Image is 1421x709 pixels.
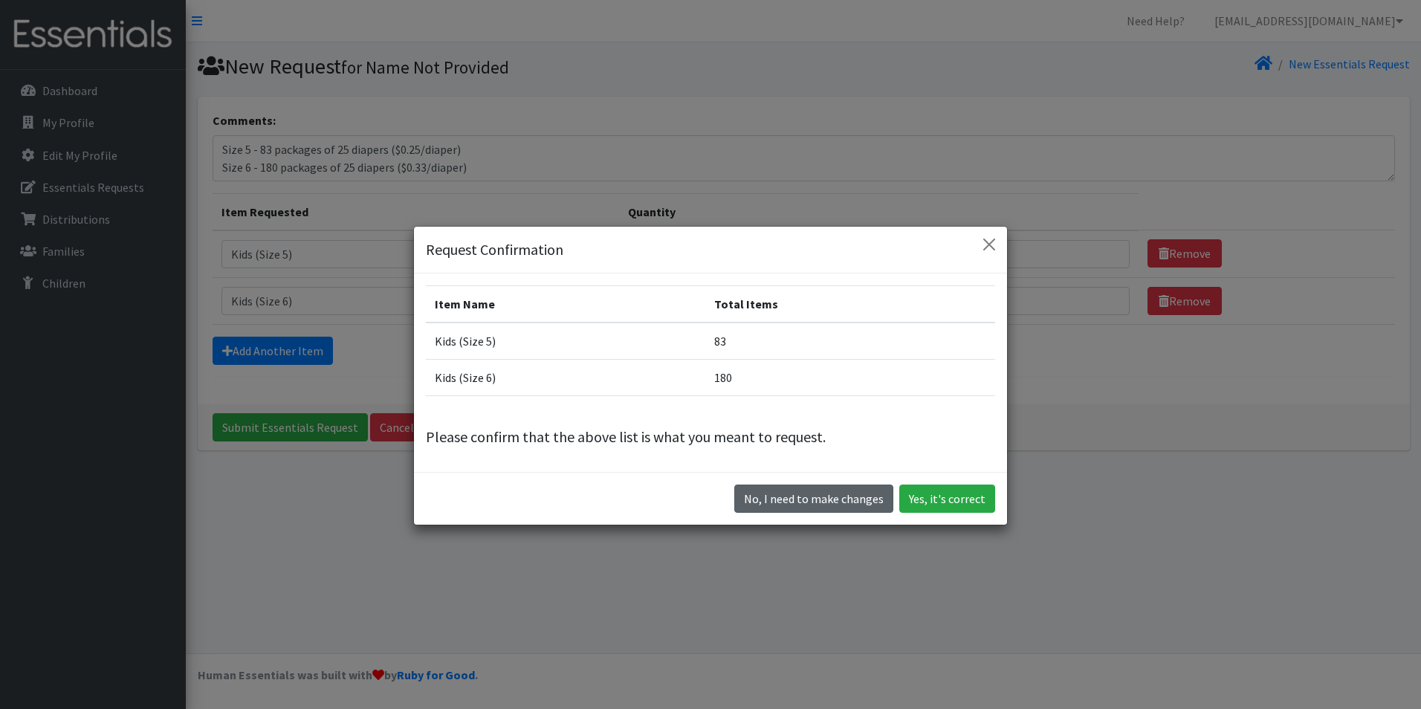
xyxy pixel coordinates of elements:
[426,285,705,323] th: Item Name
[734,485,893,513] button: No I need to make changes
[426,426,995,448] p: Please confirm that the above list is what you meant to request.
[426,239,563,261] h5: Request Confirmation
[977,233,1001,256] button: Close
[426,359,705,395] td: Kids (Size 6)
[705,323,995,360] td: 83
[705,285,995,323] th: Total Items
[426,323,705,360] td: Kids (Size 5)
[899,485,995,513] button: Yes, it's correct
[705,359,995,395] td: 180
